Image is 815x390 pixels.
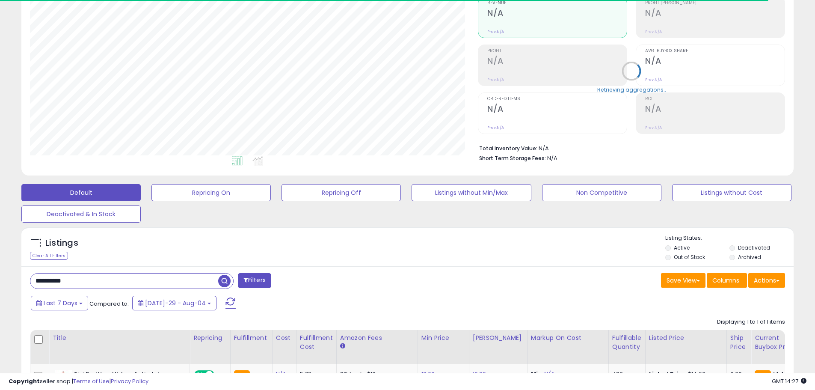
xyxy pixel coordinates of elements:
[31,296,88,310] button: Last 7 Days
[9,378,148,386] div: seller snap | |
[531,333,605,342] div: Markup on Cost
[421,333,465,342] div: Min Price
[193,333,227,342] div: Repricing
[473,333,524,342] div: [PERSON_NAME]
[712,276,739,285] span: Columns
[738,244,770,251] label: Deactivated
[53,333,186,342] div: Title
[276,333,293,342] div: Cost
[44,299,77,307] span: Last 7 Days
[707,273,747,288] button: Columns
[661,273,705,288] button: Save View
[730,333,747,351] div: Ship Price
[649,333,723,342] div: Listed Price
[597,86,666,93] div: Retrieving aggregations..
[738,253,761,261] label: Archived
[282,184,401,201] button: Repricing Off
[772,377,806,385] span: 2025-08-12 14:27 GMT
[340,333,414,342] div: Amazon Fees
[665,234,794,242] p: Listing States:
[21,184,141,201] button: Default
[45,237,78,249] h5: Listings
[542,184,661,201] button: Non Competitive
[21,205,141,223] button: Deactivated & In Stock
[340,342,345,350] small: Amazon Fees.
[145,299,206,307] span: [DATE]-29 - Aug-04
[30,252,68,260] div: Clear All Filters
[717,318,785,326] div: Displaying 1 to 1 of 1 items
[151,184,271,201] button: Repricing On
[612,333,642,351] div: Fulfillable Quantity
[672,184,791,201] button: Listings without Cost
[412,184,531,201] button: Listings without Min/Max
[527,330,608,364] th: The percentage added to the cost of goods (COGS) that forms the calculator for Min & Max prices.
[132,296,216,310] button: [DATE]-29 - Aug-04
[674,244,690,251] label: Active
[234,333,269,342] div: Fulfillment
[748,273,785,288] button: Actions
[9,377,40,385] strong: Copyright
[111,377,148,385] a: Privacy Policy
[89,300,129,308] span: Compared to:
[674,253,705,261] label: Out of Stock
[73,377,110,385] a: Terms of Use
[300,333,333,351] div: Fulfillment Cost
[238,273,271,288] button: Filters
[755,333,799,351] div: Current Buybox Price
